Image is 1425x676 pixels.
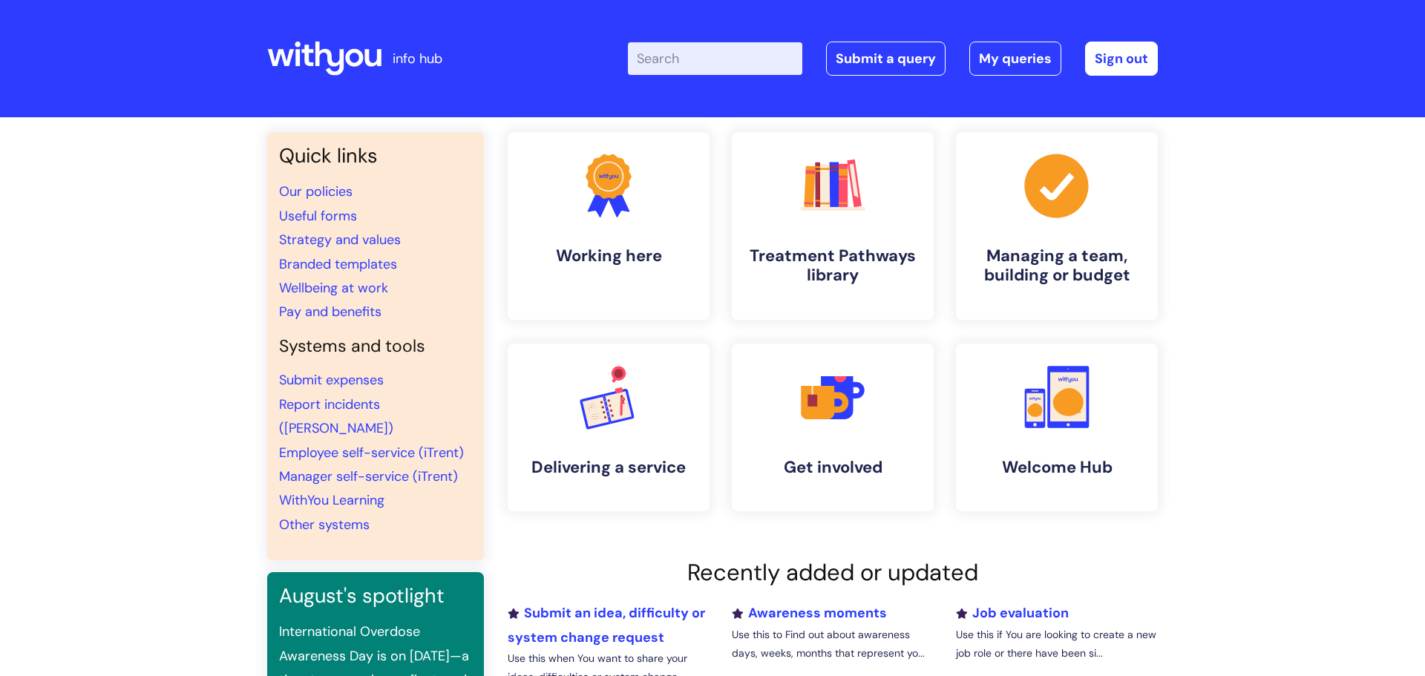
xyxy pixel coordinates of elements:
[279,255,397,273] a: Branded templates
[279,207,357,225] a: Useful forms
[279,444,464,462] a: Employee self-service (iTrent)
[1085,42,1158,76] a: Sign out
[279,303,381,321] a: Pay and benefits
[628,42,802,75] input: Search
[508,559,1158,586] h2: Recently added or updated
[826,42,946,76] a: Submit a query
[279,371,384,389] a: Submit expenses
[279,396,393,437] a: Report incidents ([PERSON_NAME])
[508,344,710,511] a: Delivering a service
[279,183,353,200] a: Our policies
[956,626,1158,663] p: Use this if You are looking to create a new job role or there have been si...
[732,604,887,622] a: Awareness moments
[968,246,1146,286] h4: Managing a team, building or budget
[393,47,442,70] p: info hub
[969,42,1061,76] a: My queries
[744,458,922,477] h4: Get involved
[279,336,472,357] h4: Systems and tools
[279,584,472,608] h3: August's spotlight
[956,132,1158,320] a: Managing a team, building or budget
[279,467,458,485] a: Manager self-service (iTrent)
[732,626,934,663] p: Use this to Find out about awareness days, weeks, months that represent yo...
[628,42,1158,76] div: | -
[520,246,698,266] h4: Working here
[508,132,710,320] a: Working here
[732,132,934,320] a: Treatment Pathways library
[508,604,705,646] a: Submit an idea, difficulty or system change request
[279,279,388,297] a: Wellbeing at work
[732,344,934,511] a: Get involved
[279,491,384,509] a: WithYou Learning
[956,604,1069,622] a: Job evaluation
[279,144,472,168] h3: Quick links
[279,516,370,534] a: Other systems
[968,458,1146,477] h4: Welcome Hub
[279,231,401,249] a: Strategy and values
[956,344,1158,511] a: Welcome Hub
[520,458,698,477] h4: Delivering a service
[744,246,922,286] h4: Treatment Pathways library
